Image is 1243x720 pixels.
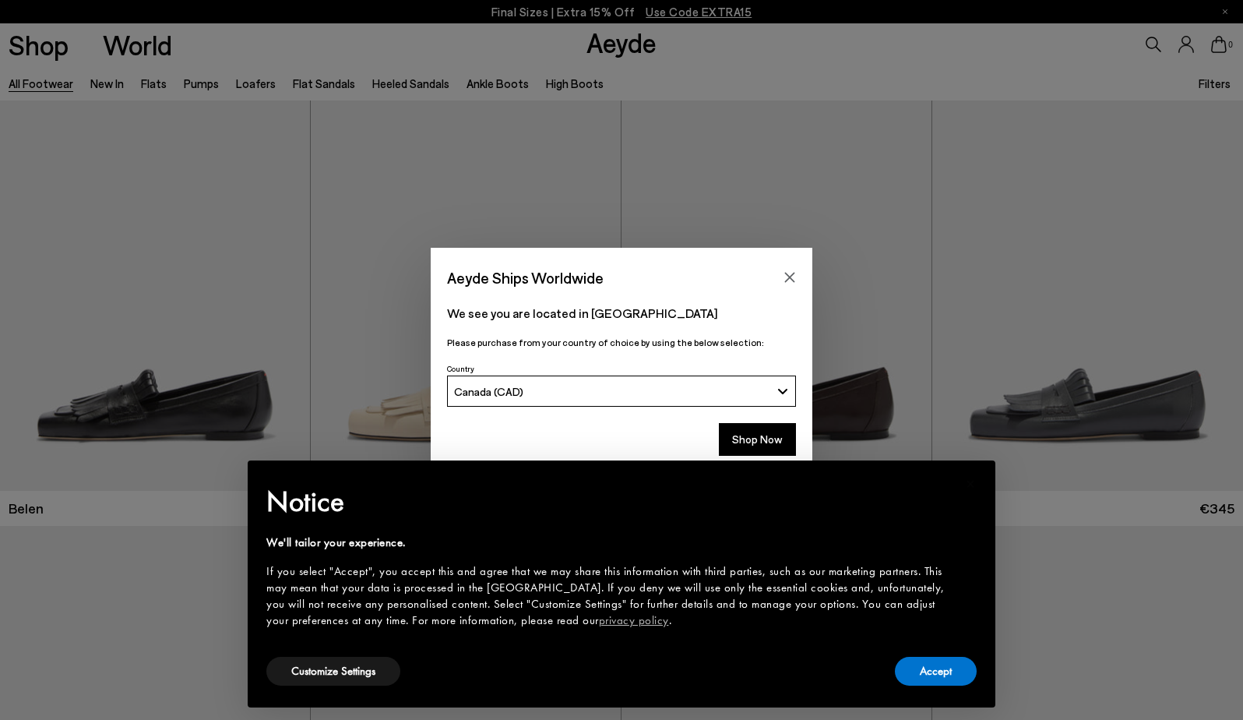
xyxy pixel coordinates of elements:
[778,266,801,289] button: Close
[266,535,952,551] div: We'll tailor your experience.
[266,482,952,522] h2: Notice
[454,385,523,398] span: Canada (CAD)
[966,471,976,496] span: ×
[952,465,989,503] button: Close this notice
[719,423,796,456] button: Shop Now
[266,563,952,629] div: If you select "Accept", you accept this and agree that we may share this information with third p...
[895,657,977,686] button: Accept
[447,364,474,373] span: Country
[447,304,796,323] p: We see you are located in [GEOGRAPHIC_DATA]
[447,264,604,291] span: Aeyde Ships Worldwide
[266,657,400,686] button: Customize Settings
[447,335,796,350] p: Please purchase from your country of choice by using the below selection:
[599,612,669,628] a: privacy policy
